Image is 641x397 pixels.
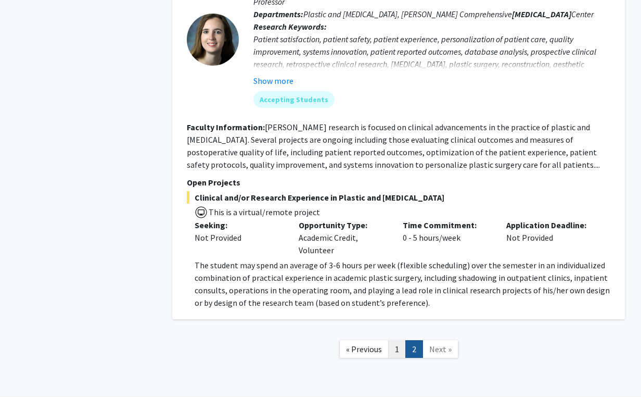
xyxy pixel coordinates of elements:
p: Time Commitment: [403,219,491,231]
span: Clinical and/or Research Experience in Plastic and [MEDICAL_DATA] [187,191,610,204]
a: 2 [405,340,423,358]
div: Academic Credit, Volunteer [291,219,395,256]
b: Departments: [253,9,303,19]
nav: Page navigation [172,330,625,372]
mat-chip: Accepting Students [253,91,335,108]
span: « Previous [346,344,382,354]
b: [MEDICAL_DATA] [512,9,571,19]
a: Next Page [422,340,458,358]
fg-read-more: [PERSON_NAME] research is focused on clinical advancements in the practice of plastic and [MEDICA... [187,122,600,170]
b: Research Keywords: [253,21,327,32]
p: Opportunity Type: [299,219,387,231]
span: Next » [429,344,452,354]
span: The student may spend an average of 3-6 hours per week (flexible scheduling) over the semester in... [195,260,610,308]
div: 0 - 5 hours/week [395,219,499,256]
p: Seeking: [195,219,283,231]
p: Application Deadline: [506,219,595,231]
b: Faculty Information: [187,122,265,132]
p: Open Projects [187,176,610,189]
span: This is a virtual/remote project [208,207,320,217]
div: Patient satisfaction, patient safety, patient experience, personalization of patient care, qualit... [253,33,610,95]
div: Not Provided [498,219,602,256]
span: Plastic and [MEDICAL_DATA], [PERSON_NAME] Comprehensive Center [303,9,594,19]
iframe: Chat [8,350,44,389]
button: Show more [253,75,293,87]
a: 1 [388,340,406,358]
a: Previous [339,340,389,358]
div: Not Provided [195,231,283,244]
